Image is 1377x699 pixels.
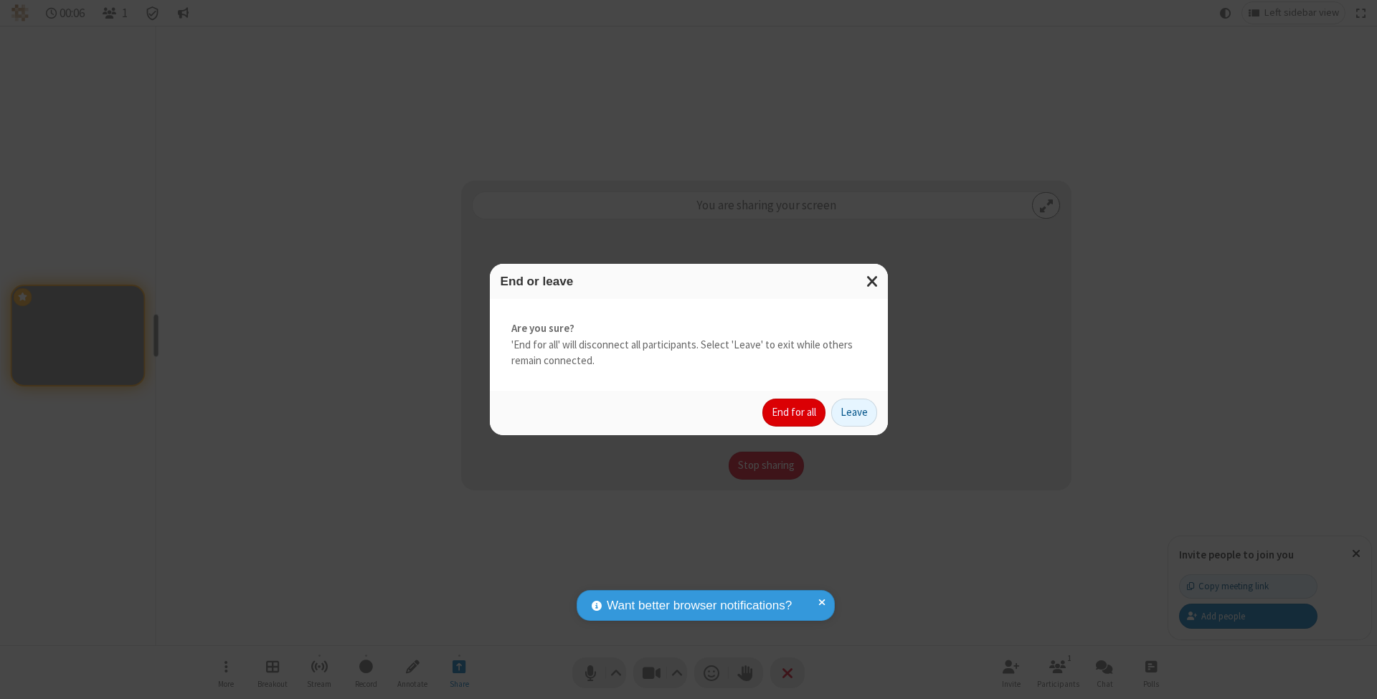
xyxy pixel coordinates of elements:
[511,320,866,337] strong: Are you sure?
[501,275,877,288] h3: End or leave
[762,399,825,427] button: End for all
[607,596,792,615] span: Want better browser notifications?
[490,299,888,391] div: 'End for all' will disconnect all participants. Select 'Leave' to exit while others remain connec...
[831,399,877,427] button: Leave
[858,264,888,299] button: Close modal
